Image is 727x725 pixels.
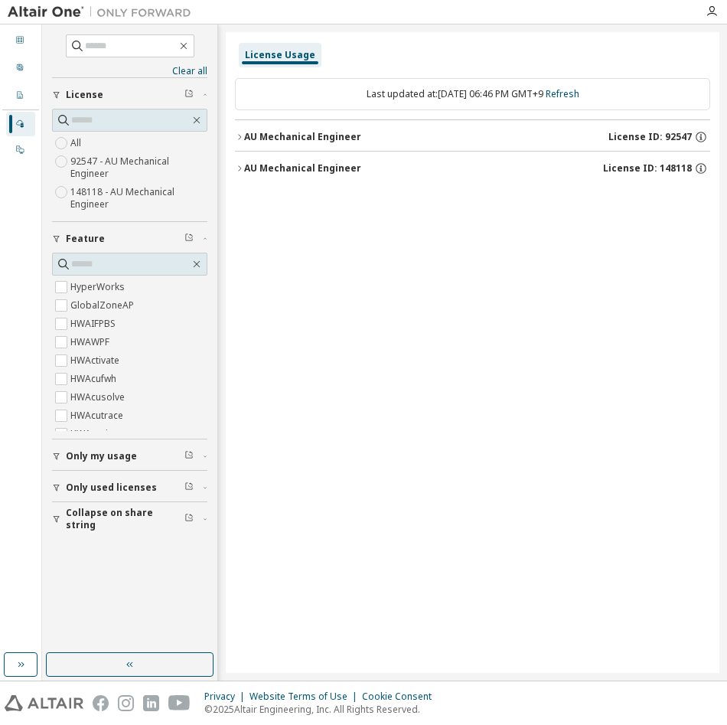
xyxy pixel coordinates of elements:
label: HWAcuview [70,425,123,443]
a: Clear all [52,65,207,77]
div: Dashboard [6,28,35,53]
button: AU Mechanical EngineerLicense ID: 92547 [235,120,710,154]
span: Collapse on share string [66,507,184,531]
button: Only used licenses [52,471,207,505]
span: License [66,89,103,101]
span: Clear filter [184,513,194,525]
div: AU Mechanical Engineer [244,162,361,175]
div: Managed [6,112,35,136]
span: Clear filter [184,450,194,462]
button: Collapse on share string [52,502,207,536]
div: On Prem [6,138,35,162]
label: HWAcufwh [70,370,119,388]
span: Only used licenses [66,482,157,494]
label: HyperWorks [70,278,128,296]
span: Clear filter [184,482,194,494]
button: AU Mechanical EngineerLicense ID: 148118 [235,152,710,185]
div: Company Profile [6,83,35,108]
label: HWAcusolve [70,388,128,407]
img: altair_logo.svg [5,695,83,711]
p: © 2025 Altair Engineering, Inc. All Rights Reserved. [204,703,441,716]
label: HWActivate [70,351,122,370]
label: GlobalZoneAP [70,296,137,315]
div: License Usage [245,49,315,61]
img: instagram.svg [118,695,134,711]
div: Privacy [204,691,249,703]
img: linkedin.svg [143,695,159,711]
img: youtube.svg [168,695,191,711]
span: License ID: 148118 [603,162,692,175]
span: Clear filter [184,233,194,245]
div: Cookie Consent [362,691,441,703]
span: License ID: 92547 [608,131,692,143]
label: HWAcutrace [70,407,126,425]
div: AU Mechanical Engineer [244,131,361,143]
span: Feature [66,233,105,245]
label: 92547 - AU Mechanical Engineer [70,152,207,183]
div: Website Terms of Use [249,691,362,703]
label: All [70,134,84,152]
button: License [52,78,207,112]
label: HWAIFPBS [70,315,119,333]
img: facebook.svg [93,695,109,711]
label: 148118 - AU Mechanical Engineer [70,183,207,214]
button: Only my usage [52,439,207,473]
div: User Profile [6,56,35,80]
label: HWAWPF [70,333,112,351]
span: Clear filter [184,89,194,101]
div: Last updated at: [DATE] 06:46 PM GMT+9 [235,78,710,110]
img: Altair One [8,5,199,20]
span: Only my usage [66,450,137,462]
a: Refresh [546,87,579,100]
button: Feature [52,222,207,256]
